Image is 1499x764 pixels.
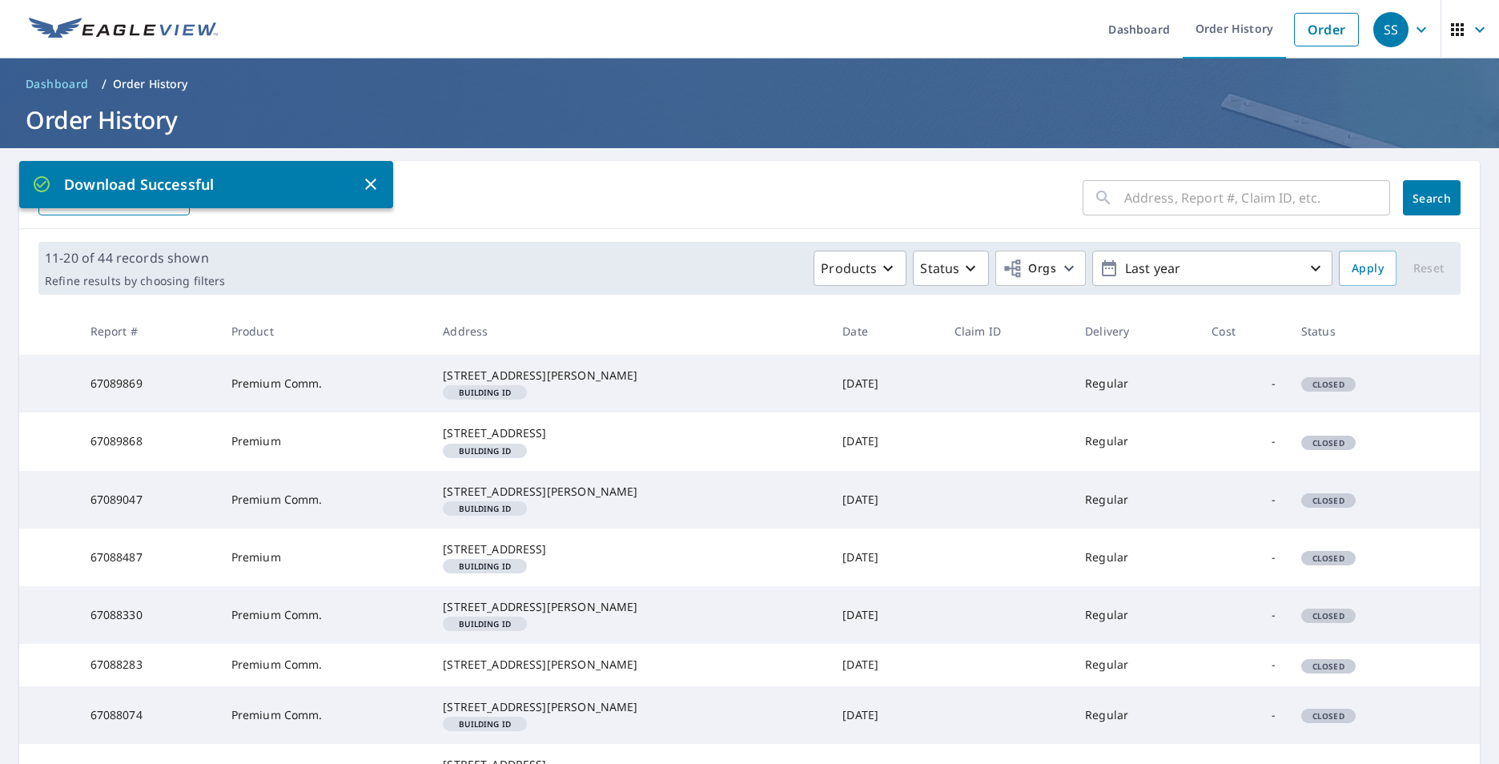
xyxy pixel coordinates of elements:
[78,412,219,470] td: 67089868
[1199,586,1288,644] td: -
[1072,529,1199,586] td: Regular
[78,644,219,686] td: 67088283
[1303,553,1354,564] span: Closed
[1303,495,1354,506] span: Closed
[1199,686,1288,744] td: -
[102,74,106,94] li: /
[1199,412,1288,470] td: -
[78,529,219,586] td: 67088487
[1303,661,1354,672] span: Closed
[1339,251,1397,286] button: Apply
[1119,255,1306,283] p: Last year
[443,484,817,500] div: [STREET_ADDRESS][PERSON_NAME]
[1072,471,1199,529] td: Regular
[26,76,89,92] span: Dashboard
[830,644,941,686] td: [DATE]
[78,471,219,529] td: 67089047
[219,308,431,355] th: Product
[1373,12,1409,47] div: SS
[1072,355,1199,412] td: Regular
[830,586,941,644] td: [DATE]
[1199,644,1288,686] td: -
[1199,355,1288,412] td: -
[1199,471,1288,529] td: -
[219,412,431,470] td: Premium
[1352,259,1384,279] span: Apply
[78,586,219,644] td: 67088330
[1199,308,1288,355] th: Cost
[78,308,219,355] th: Report #
[1303,379,1354,390] span: Closed
[219,355,431,412] td: Premium Comm.
[830,529,941,586] td: [DATE]
[1072,586,1199,644] td: Regular
[1303,610,1354,621] span: Closed
[443,425,817,441] div: [STREET_ADDRESS]
[459,620,511,628] em: Building ID
[1072,308,1199,355] th: Delivery
[1072,644,1199,686] td: Regular
[32,174,361,195] p: Download Successful
[814,251,906,286] button: Products
[219,586,431,644] td: Premium Comm.
[913,251,989,286] button: Status
[1072,686,1199,744] td: Regular
[29,18,218,42] img: EV Logo
[78,686,219,744] td: 67088074
[1303,710,1354,722] span: Closed
[942,308,1072,355] th: Claim ID
[830,686,941,744] td: [DATE]
[830,355,941,412] td: [DATE]
[45,274,225,288] p: Refine results by choosing filters
[459,447,511,455] em: Building ID
[459,388,511,396] em: Building ID
[443,699,817,715] div: [STREET_ADDRESS][PERSON_NAME]
[1199,529,1288,586] td: -
[219,471,431,529] td: Premium Comm.
[430,308,830,355] th: Address
[821,259,877,278] p: Products
[920,259,959,278] p: Status
[1303,437,1354,448] span: Closed
[45,248,225,267] p: 11-20 of 44 records shown
[1403,180,1461,215] button: Search
[830,308,941,355] th: Date
[1288,308,1433,355] th: Status
[443,368,817,384] div: [STREET_ADDRESS][PERSON_NAME]
[459,720,511,728] em: Building ID
[1092,251,1332,286] button: Last year
[1294,13,1359,46] a: Order
[1416,191,1448,206] span: Search
[1072,412,1199,470] td: Regular
[830,471,941,529] td: [DATE]
[19,71,1480,97] nav: breadcrumb
[1124,175,1390,220] input: Address, Report #, Claim ID, etc.
[113,76,188,92] p: Order History
[459,505,511,513] em: Building ID
[219,686,431,744] td: Premium Comm.
[19,71,95,97] a: Dashboard
[443,657,817,673] div: [STREET_ADDRESS][PERSON_NAME]
[78,355,219,412] td: 67089869
[995,251,1086,286] button: Orgs
[443,599,817,615] div: [STREET_ADDRESS][PERSON_NAME]
[1003,259,1056,279] span: Orgs
[830,412,941,470] td: [DATE]
[443,541,817,557] div: [STREET_ADDRESS]
[219,644,431,686] td: Premium Comm.
[459,562,511,570] em: Building ID
[19,103,1480,136] h1: Order History
[219,529,431,586] td: Premium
